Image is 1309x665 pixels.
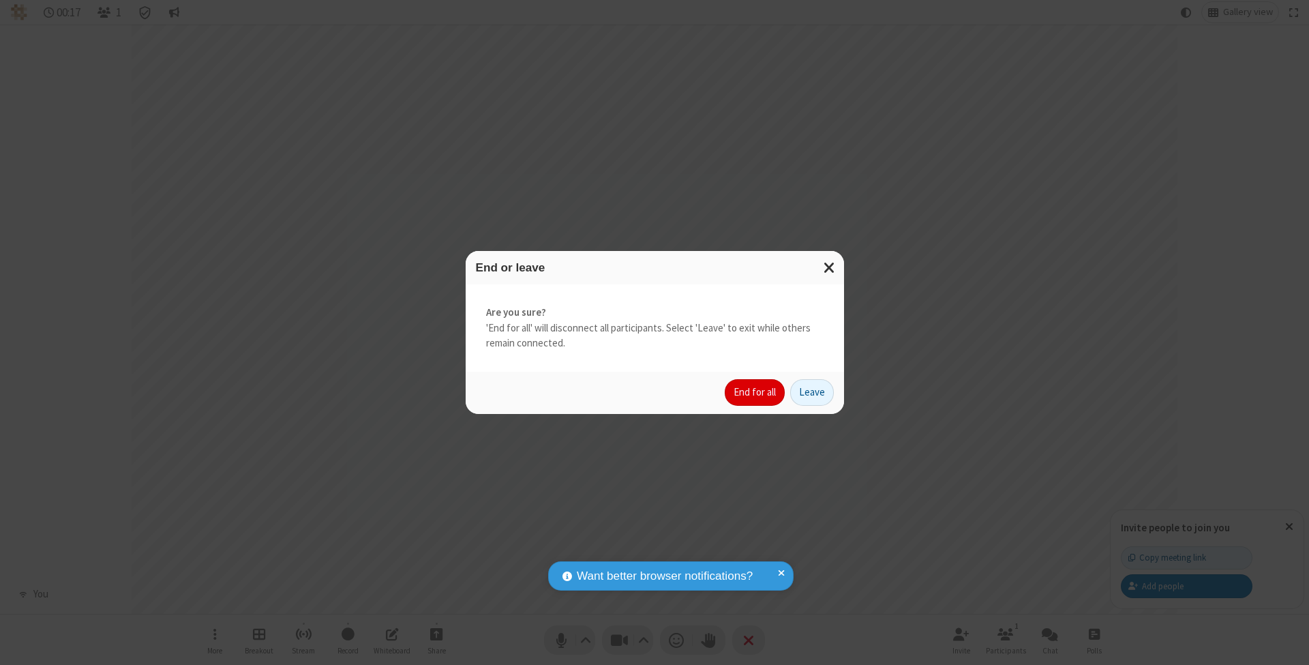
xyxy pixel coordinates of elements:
strong: Are you sure? [486,305,824,321]
span: Want better browser notifications? [577,567,753,585]
button: End for all [725,379,785,407]
button: Close modal [815,251,844,284]
h3: End or leave [476,261,834,274]
button: Leave [790,379,834,407]
div: 'End for all' will disconnect all participants. Select 'Leave' to exit while others remain connec... [466,284,844,372]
